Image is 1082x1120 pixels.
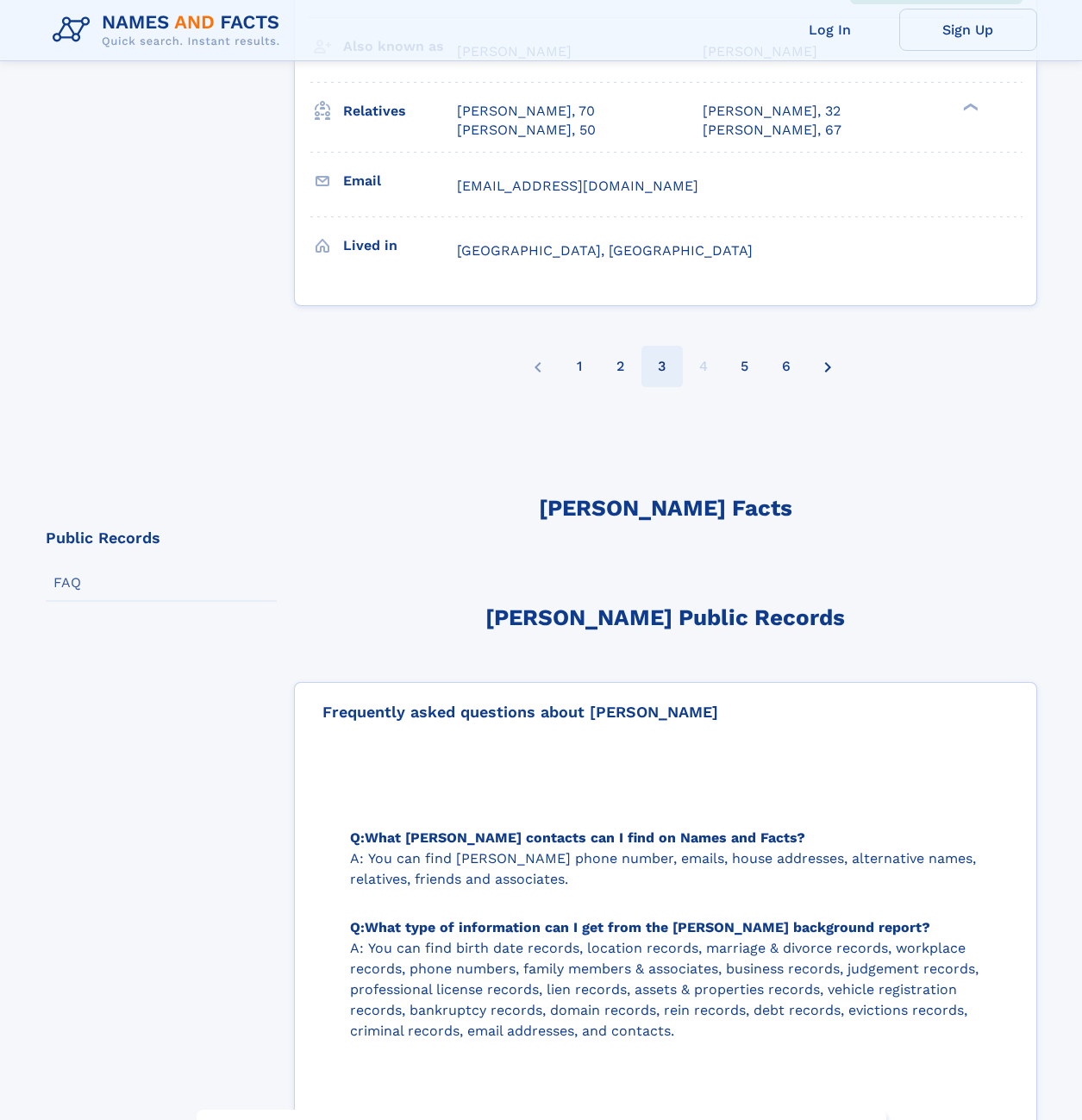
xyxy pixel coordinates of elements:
[46,566,277,600] a: FAQ
[782,344,791,389] a: 6
[960,101,980,112] div: ❯
[365,829,805,846] span: What [PERSON_NAME] contacts can I find on Names and Facts?
[46,7,294,53] img: Logo Names and Facts
[350,850,364,867] span: A:
[350,829,365,846] span: Q:
[457,102,595,121] a: [PERSON_NAME], 70
[577,344,582,389] a: 1
[350,940,979,1039] p: You can find birth date records, location records, marriage & divorce records, workplace records,...
[53,573,81,592] div: FAQ
[46,530,160,546] div: Public Records
[350,850,976,887] p: You can find [PERSON_NAME] phone number, emails, house addresses, alternative names, relatives, f...
[343,97,457,126] h3: Relatives
[365,919,930,935] span: What type of information can I get from the [PERSON_NAME] background report?
[350,919,365,935] span: Q:
[457,121,596,140] a: [PERSON_NAME], 50
[899,9,1037,51] a: Sign Up
[343,166,457,196] h3: Email
[761,9,899,51] a: Log In
[741,344,748,389] a: 5
[703,102,841,121] a: [PERSON_NAME], 32
[703,121,841,140] a: [PERSON_NAME], 67
[457,178,698,194] span: [EMAIL_ADDRESS][DOMAIN_NAME]
[528,344,548,389] a: Previous
[309,697,1023,722] div: Frequently asked questions about [PERSON_NAME]
[539,496,792,542] h1: [PERSON_NAME] Facts
[699,344,708,389] div: 4
[817,344,838,389] a: Next
[658,344,666,389] a: 3
[343,231,457,260] h3: Lived in
[457,242,753,259] span: [GEOGRAPHIC_DATA], [GEOGRAPHIC_DATA]
[616,344,624,389] a: 2
[485,604,845,651] h3: [PERSON_NAME] Public Records
[350,940,364,956] span: A:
